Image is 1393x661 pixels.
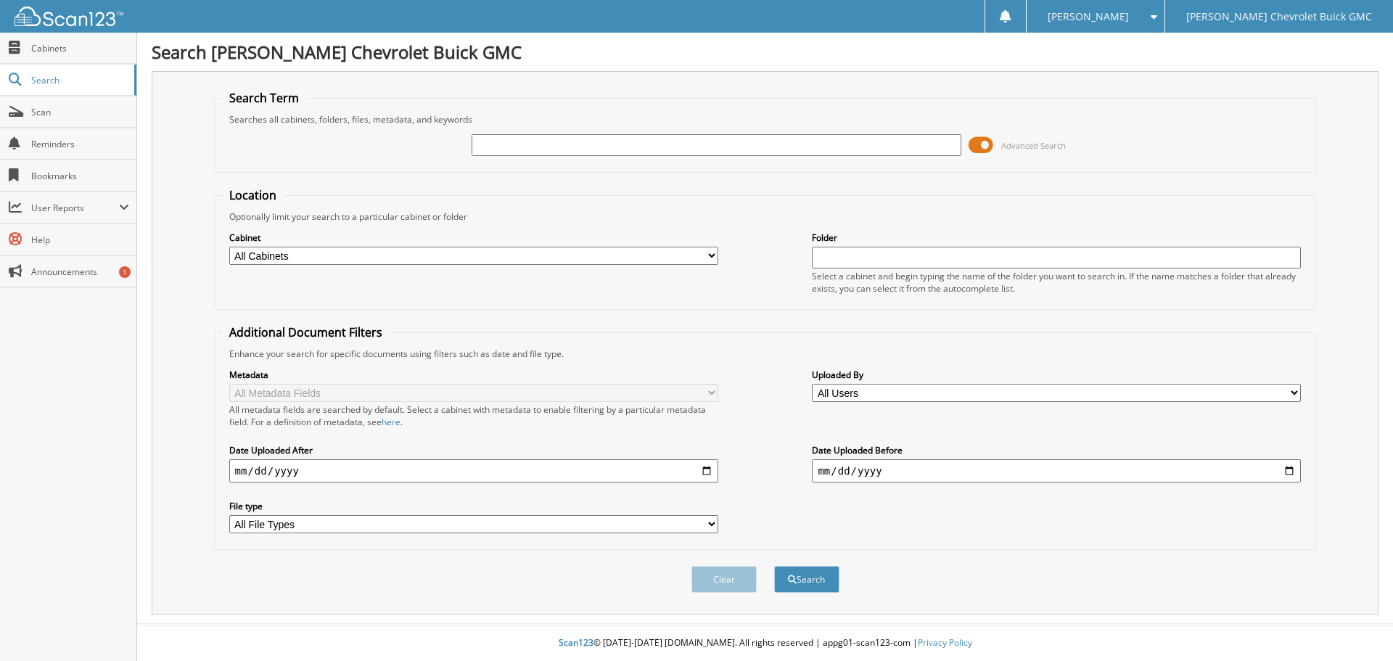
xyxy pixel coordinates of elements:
legend: Additional Document Filters [222,324,390,340]
span: Search [31,74,127,86]
span: Advanced Search [1001,140,1066,151]
span: Help [31,234,129,246]
span: [PERSON_NAME] Chevrolet Buick GMC [1186,12,1372,21]
label: Metadata [229,369,718,381]
span: Scan [31,106,129,118]
button: Clear [691,566,757,593]
a: here [382,416,400,428]
label: Date Uploaded Before [812,444,1301,456]
div: All metadata fields are searched by default. Select a cabinet with metadata to enable filtering b... [229,403,718,428]
div: 1 [119,266,131,278]
div: Enhance your search for specific documents using filters such as date and file type. [222,348,1309,360]
label: Date Uploaded After [229,444,718,456]
legend: Search Term [222,90,306,106]
div: Searches all cabinets, folders, files, metadata, and keywords [222,113,1309,126]
div: © [DATE]-[DATE] [DOMAIN_NAME]. All rights reserved | appg01-scan123-com | [137,625,1393,661]
a: Privacy Policy [918,636,972,649]
span: User Reports [31,202,119,214]
label: Folder [812,231,1301,244]
span: [PERSON_NAME] [1048,12,1129,21]
div: Select a cabinet and begin typing the name of the folder you want to search in. If the name match... [812,270,1301,295]
input: end [812,459,1301,483]
label: File type [229,500,718,512]
label: Uploaded By [812,369,1301,381]
input: start [229,459,718,483]
span: Reminders [31,138,129,150]
span: Bookmarks [31,170,129,182]
div: Optionally limit your search to a particular cabinet or folder [222,210,1309,223]
img: scan123-logo-white.svg [15,7,123,26]
span: Announcements [31,266,129,278]
h1: Search [PERSON_NAME] Chevrolet Buick GMC [152,40,1378,64]
button: Search [774,566,839,593]
span: Scan123 [559,636,593,649]
legend: Location [222,187,284,203]
label: Cabinet [229,231,718,244]
span: Cabinets [31,42,129,54]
